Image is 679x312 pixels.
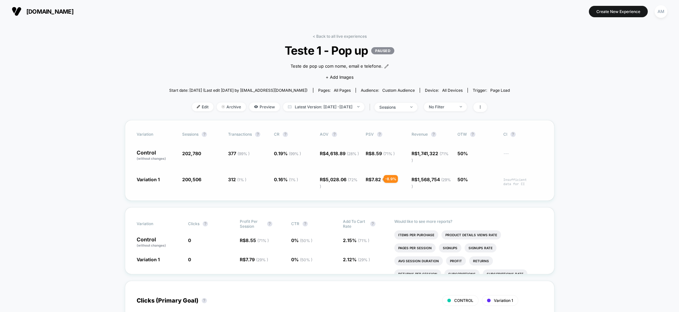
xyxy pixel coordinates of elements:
[429,104,455,109] div: No Filter
[368,102,374,112] span: |
[197,105,200,108] img: edit
[366,151,395,156] span: R$
[358,238,369,243] span: ( 71 % )
[217,102,246,111] span: Archive
[343,237,369,243] span: 2.15 %
[490,88,510,93] span: Page Load
[291,221,299,226] span: CTR
[237,177,246,182] span: ( 1 % )
[446,256,466,265] li: Profit
[394,243,436,252] li: Pages Per Session
[372,177,394,182] span: 7.82
[412,177,451,189] span: ( 29 % )
[655,5,667,18] div: AM
[246,237,269,243] span: 8.55
[10,6,75,17] button: [DOMAIN_NAME]
[289,177,298,182] span: ( 1 % )
[332,132,337,137] button: ?
[412,151,449,163] span: R$
[412,151,449,163] span: ( 71 % )
[320,177,358,189] span: ( 72 % )
[257,238,269,243] span: ( 71 % )
[441,230,501,239] li: Product Details Views Rate
[291,237,312,243] span: 0 %
[358,257,370,262] span: ( 29 % )
[137,132,172,137] span: Variation
[249,102,280,111] span: Preview
[202,298,207,303] button: ?
[372,151,395,156] span: 8.59
[483,269,527,278] li: Subscriptions Rate
[457,151,468,156] span: 50%
[182,177,201,182] span: 200,506
[370,221,375,226] button: ?
[169,88,307,93] span: Start date: [DATE] (Last edit [DATE] by [EMAIL_ADDRESS][DOMAIN_NAME])
[460,106,462,107] img: end
[188,257,191,262] span: 0
[394,269,441,278] li: Returns Per Session
[182,151,201,156] span: 202,780
[379,105,405,110] div: sessions
[318,88,351,93] div: Pages:
[228,151,250,156] span: 377
[188,221,199,226] span: Clicks
[326,151,359,156] span: 4,618.89
[182,132,198,137] span: Sessions
[343,257,370,262] span: 2.12 %
[454,298,473,303] span: CONTROL
[412,151,449,163] span: 1,741,322
[589,6,648,17] button: Create New Experience
[137,257,160,262] span: Variation 1
[222,105,225,108] img: end
[240,257,268,262] span: R$
[394,256,443,265] li: Avg Session Duration
[137,177,160,182] span: Variation 1
[361,88,415,93] div: Audience:
[274,132,279,137] span: CR
[313,34,367,39] a: < Back to all live experiences
[444,269,480,278] li: Subscriptions
[366,132,374,137] span: PSV
[274,177,298,182] span: 0.16 %
[653,5,669,18] button: AM
[412,132,428,137] span: Revenue
[300,257,312,262] span: ( 50 % )
[410,106,413,108] img: end
[203,221,208,226] button: ?
[300,238,312,243] span: ( 50 % )
[383,151,395,156] span: ( 71 % )
[238,151,250,156] span: ( 99 % )
[291,257,312,262] span: 0 %
[283,102,364,111] span: Latest Version: [DATE] - [DATE]
[412,177,451,189] span: R$
[366,177,394,182] span: R$
[320,132,329,137] span: AOV
[439,243,461,252] li: Signups
[192,102,213,111] span: Edit
[256,257,268,262] span: ( 29 % )
[494,298,513,303] span: Variation 1
[289,151,301,156] span: ( 99 % )
[473,88,510,93] div: Trigger:
[503,152,543,163] span: ---
[334,88,351,93] span: all pages
[291,63,383,70] span: Teste de pop up com nome, email e telefone.
[394,230,438,239] li: Items Per Purchase
[246,257,268,262] span: 7.79
[412,177,451,189] span: 1,568,754
[12,7,21,16] img: Visually logo
[240,219,264,229] span: Profit Per Session
[186,44,493,57] span: Teste 1 - Pop up
[469,256,493,265] li: Returns
[303,221,308,226] button: ?
[137,219,172,229] span: Variation
[465,243,496,252] li: Signups Rate
[371,47,394,54] p: PAUSED
[202,132,207,137] button: ?
[382,88,415,93] span: Custom Audience
[343,219,367,229] span: Add To Cart Rate
[240,237,269,243] span: R$
[457,132,493,137] span: OTW
[283,132,288,137] button: ?
[503,178,543,189] span: Insufficient data for CI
